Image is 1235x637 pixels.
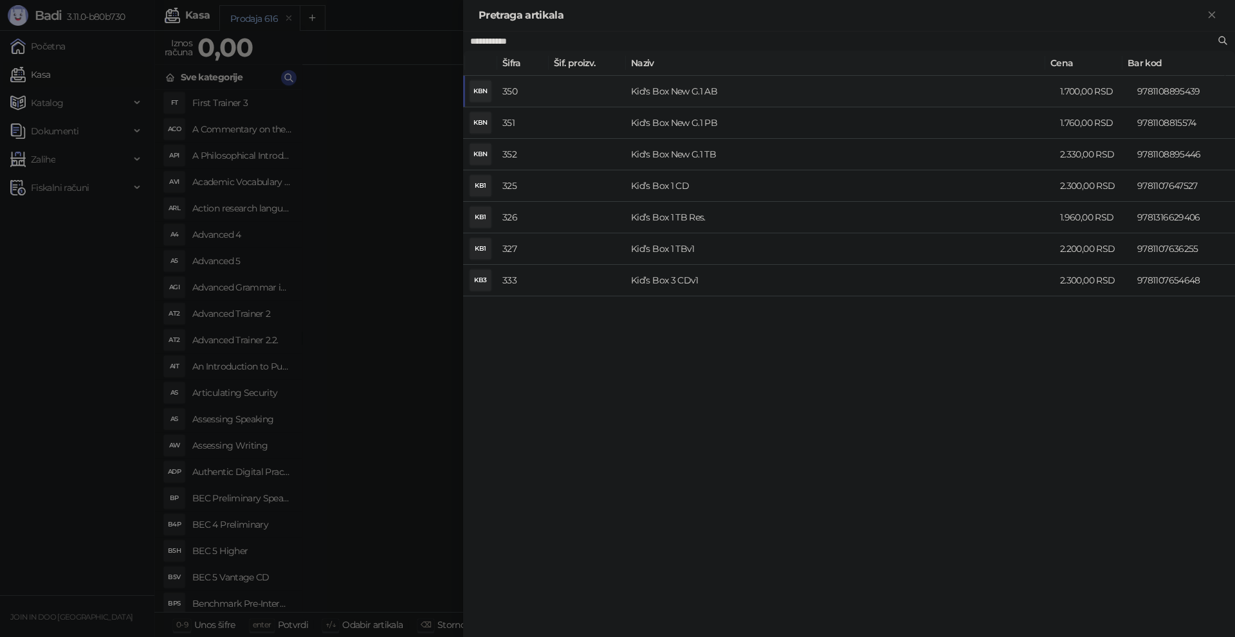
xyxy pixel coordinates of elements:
td: Kid’s Box 3 CDv1 [626,265,1055,296]
td: 9781107636255 [1132,233,1235,265]
td: 9781107654648 [1132,265,1235,296]
div: KB3 [470,270,491,291]
div: KB1 [470,175,491,196]
div: KBN [470,144,491,165]
td: 326 [497,202,549,233]
td: 327 [497,233,549,265]
div: KB1 [470,238,491,259]
th: Šifra [497,51,549,76]
td: 9781108815574 [1132,107,1235,139]
th: Naziv [626,51,1045,76]
td: Kid's Box New G.1 TB [626,139,1055,170]
td: 350 [497,76,549,107]
th: Cena [1045,51,1122,76]
td: 2.200,00 RSD [1055,233,1132,265]
div: KB1 [470,207,491,228]
td: 1.700,00 RSD [1055,76,1132,107]
th: Bar kod [1122,51,1225,76]
div: KBN [470,81,491,102]
td: 9781316629406 [1132,202,1235,233]
div: KBN [470,112,491,133]
td: 325 [497,170,549,202]
td: Kid’s Box 1 TBv1 [626,233,1055,265]
td: 2.300,00 RSD [1055,170,1132,202]
td: 351 [497,107,549,139]
td: Kid's Box New G.1 AB [626,76,1055,107]
td: 333 [497,265,549,296]
td: 9781107647527 [1132,170,1235,202]
td: Kid’s Box 1 CD [626,170,1055,202]
td: 2.300,00 RSD [1055,265,1132,296]
td: 1.960,00 RSD [1055,202,1132,233]
th: Šif. proizv. [549,51,626,76]
td: 9781108895439 [1132,76,1235,107]
td: 352 [497,139,549,170]
td: Kid's Box New G.1 PB [626,107,1055,139]
td: 1.760,00 RSD [1055,107,1132,139]
td: 2.330,00 RSD [1055,139,1132,170]
td: 9781108895446 [1132,139,1235,170]
div: Pretraga artikala [479,8,1204,23]
button: Zatvori [1204,8,1220,23]
td: Kid’s Box 1 TB Res. [626,202,1055,233]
